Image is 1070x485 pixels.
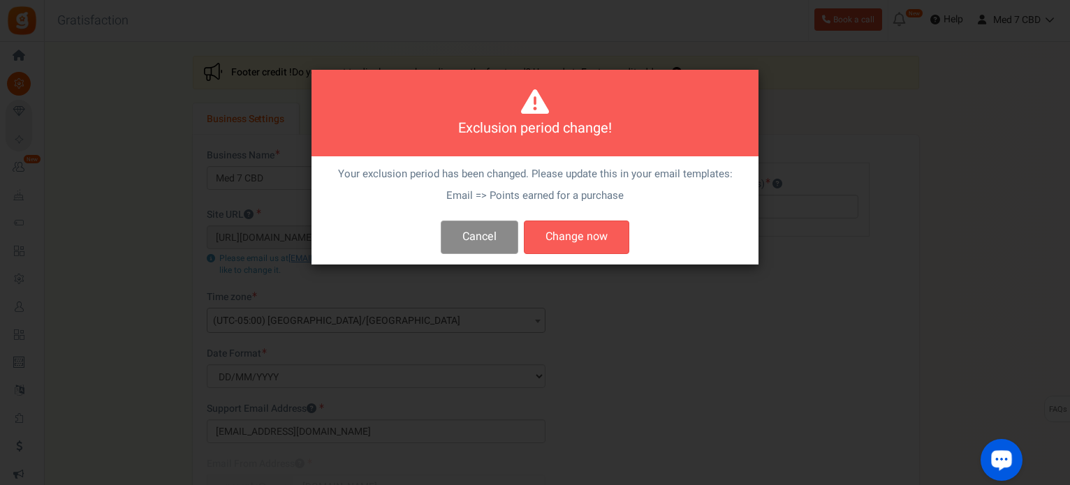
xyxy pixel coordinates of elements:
p: Your exclusion period has been changed. Please update this in your email templates: [332,167,738,181]
h4: Exclusion period change! [329,119,741,139]
button: Change now [524,221,629,253]
p: Email => Points earned for a purchase [332,188,738,203]
button: Cancel [441,221,518,253]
